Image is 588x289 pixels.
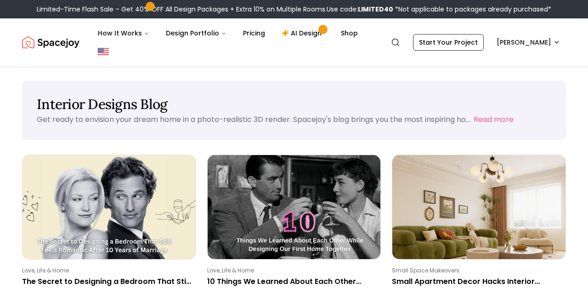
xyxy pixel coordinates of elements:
[236,24,272,42] a: Pricing
[327,5,393,14] span: Use code:
[393,5,551,14] span: *Not applicable to packages already purchased*
[358,5,393,14] b: LIMITED40
[158,24,234,42] button: Design Portfolio
[22,33,79,52] a: Spacejoy
[274,24,332,42] a: AI Design
[22,33,79,52] img: Spacejoy Logo
[208,155,381,259] img: 10 Things We Learned About Each Other While Designing Our First Home Together
[207,276,378,287] p: 10 Things We Learned About Each Other While Designing Our First Home Together
[22,18,566,66] nav: Global
[392,276,562,287] p: Small Apartment Decor Hacks Interior Designers Swear By
[90,24,365,42] nav: Main
[90,24,157,42] button: How It Works
[22,267,192,274] p: Love, Life & Home
[37,114,470,125] p: Get ready to envision your dream home in a photo-realistic 3D render. Spacejoy's blog brings you ...
[207,267,378,274] p: Love, Life & Home
[392,155,565,259] img: Small Apartment Decor Hacks Interior Designers Swear By
[413,34,484,51] a: Start Your Project
[392,267,562,274] p: Small Space Makeovers
[474,114,514,125] button: Read more
[334,24,365,42] a: Shop
[37,96,551,112] h1: Interior Designs Blog
[98,46,109,57] img: United States
[491,34,566,51] button: [PERSON_NAME]
[37,5,551,14] div: Limited-Time Flash Sale – Get 40% OFF All Design Packages + Extra 10% on Multiple Rooms.
[22,276,192,287] p: The Secret to Designing a Bedroom That Still Feels Romantic After 10 Years of Marriage
[23,155,196,259] img: The Secret to Designing a Bedroom That Still Feels Romantic After 10 Years of Marriage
